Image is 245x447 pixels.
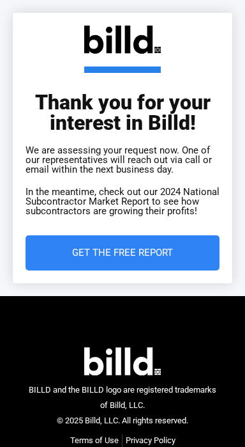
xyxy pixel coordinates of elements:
[26,146,219,175] p: We are assessing your request now. One of our representatives will reach out via call or email wi...
[29,385,216,425] span: BILLD and the BILLD logo are registered trademarks of Billd, LLC. © 2025 Billd, LLC. All rights r...
[126,434,175,447] a: Privacy Policy
[26,235,219,271] a: Get the Free Report
[70,434,119,447] a: Terms of Use
[70,434,175,447] nav: Menu
[26,187,219,216] p: In the meantime, check out our 2024 National Subcontractor Market Report to see how subcontractor...
[26,67,219,133] h1: Thank you for your interest in Billd!
[72,248,173,258] span: Get the Free Report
